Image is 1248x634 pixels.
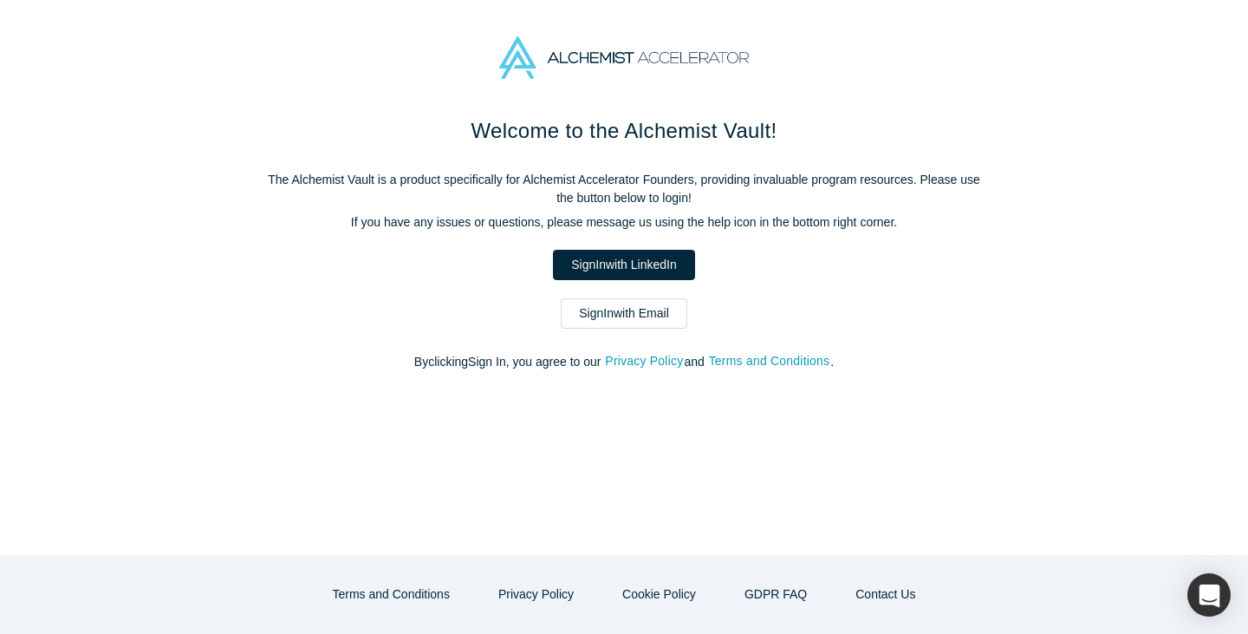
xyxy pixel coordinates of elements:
[708,351,831,371] button: Terms and Conditions
[315,579,468,610] button: Terms and Conditions
[480,579,592,610] button: Privacy Policy
[837,579,933,610] button: Contact Us
[604,351,684,371] button: Privacy Policy
[726,579,825,610] a: GDPR FAQ
[604,579,714,610] button: Cookie Policy
[260,213,988,232] p: If you have any issues or questions, please message us using the help icon in the bottom right co...
[260,353,988,371] p: By clicking Sign In , you agree to our and .
[553,250,694,280] a: SignInwith LinkedIn
[499,36,749,79] img: Alchemist Accelerator Logo
[561,298,687,329] a: SignInwith Email
[260,115,988,147] h1: Welcome to the Alchemist Vault!
[260,171,988,207] p: The Alchemist Vault is a product specifically for Alchemist Accelerator Founders, providing inval...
